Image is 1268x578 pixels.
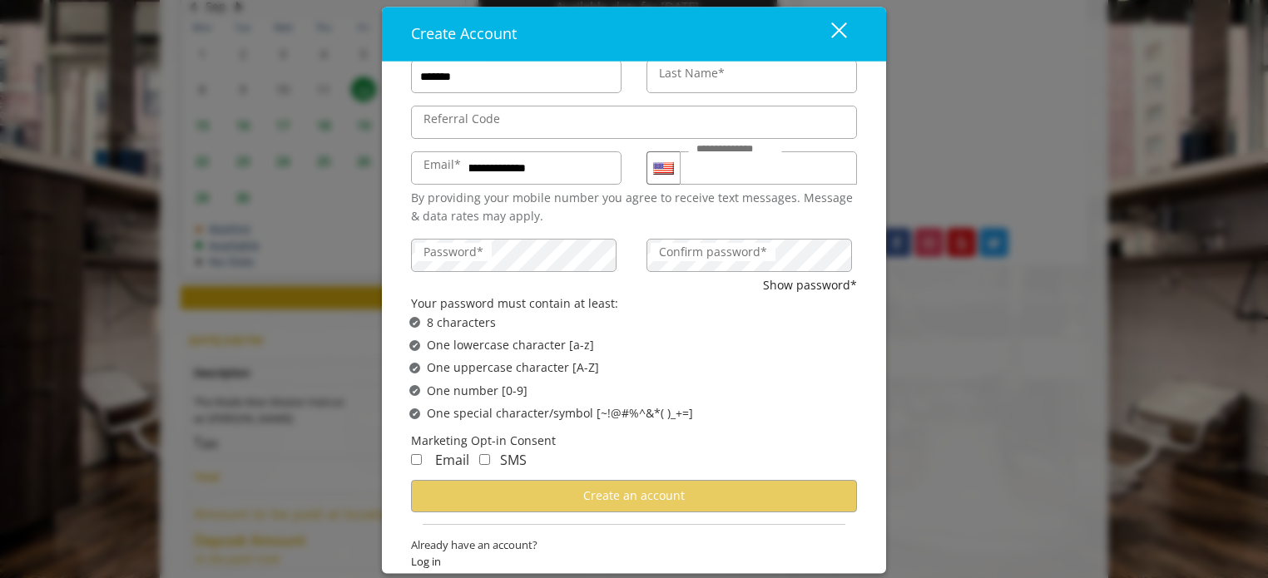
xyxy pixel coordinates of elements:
[427,359,599,378] span: One uppercase character [A-Z]
[651,64,733,82] label: Last Name*
[411,151,622,185] input: Email
[427,336,594,354] span: One lowercase character [a-z]
[411,536,857,554] span: Already have an account?
[435,451,469,469] span: Email
[412,362,419,375] span: ✔
[411,23,517,43] span: Create Account
[415,110,508,128] label: Referral Code
[411,106,857,139] input: ReferralCode
[583,487,685,503] span: Create an account
[412,408,419,421] span: ✔
[411,454,422,465] input: Receive Marketing Email
[412,384,419,398] span: ✔
[479,454,490,465] input: Receive Marketing SMS
[411,60,622,93] input: FirstName
[415,243,492,261] label: Password*
[411,432,857,450] div: Marketing Opt-in Consent
[427,314,496,332] span: 8 characters
[411,295,857,314] div: Your password must contain at least:
[500,451,527,469] span: SMS
[646,151,680,185] div: Country
[427,405,693,423] span: One special character/symbol [~!@#%^&*( )_+=]
[411,554,857,571] span: Log in
[411,480,857,512] button: Create an account
[411,189,857,226] div: By providing your mobile number you agree to receive text messages. Message & data rates may apply.
[427,382,528,400] span: One number [0-9]
[763,276,857,294] button: Show password*
[651,243,775,261] label: Confirm password*
[411,239,617,272] input: Password
[646,60,857,93] input: Lastname
[800,17,857,51] button: close dialog
[412,339,419,353] span: ✔
[412,316,419,329] span: ✔
[812,22,845,47] div: close dialog
[415,156,469,174] label: Email*
[646,239,852,272] input: ConfirmPassword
